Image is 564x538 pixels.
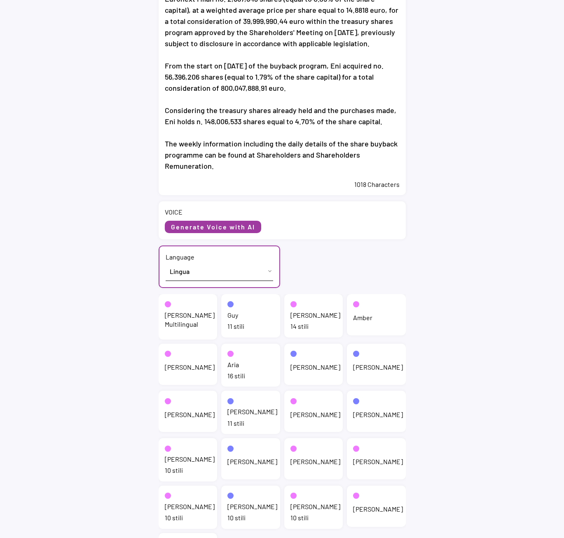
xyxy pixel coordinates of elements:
[165,221,261,233] button: Generate Voice with AI
[227,371,274,380] div: 16 stili
[290,311,340,320] div: [PERSON_NAME]
[165,513,211,522] div: 10 stili
[290,502,340,511] div: [PERSON_NAME]
[165,455,215,464] div: [PERSON_NAME]
[290,457,340,466] div: [PERSON_NAME]
[227,322,274,331] div: 11 stili
[290,513,337,522] div: 10 stili
[165,311,215,329] div: [PERSON_NAME] Multilingual
[227,360,239,369] div: Aria
[227,407,277,416] div: [PERSON_NAME]
[227,457,277,466] div: [PERSON_NAME]
[227,513,274,522] div: 10 stili
[353,505,403,514] div: [PERSON_NAME]
[227,419,274,428] div: 11 stili
[165,363,215,372] div: [PERSON_NAME]
[165,502,215,511] div: [PERSON_NAME]
[353,410,403,419] div: [PERSON_NAME]
[227,502,277,511] div: [PERSON_NAME]
[353,457,403,466] div: [PERSON_NAME]
[353,313,372,322] div: Amber
[290,363,340,372] div: [PERSON_NAME]
[166,252,194,262] div: Language
[227,311,238,320] div: Guy
[353,363,403,372] div: [PERSON_NAME]
[165,180,400,189] div: 1018 Characters
[165,466,211,475] div: 10 stili
[290,410,340,419] div: [PERSON_NAME]
[165,208,183,217] div: VOICE
[290,322,337,331] div: 14 stili
[165,410,215,419] div: [PERSON_NAME]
